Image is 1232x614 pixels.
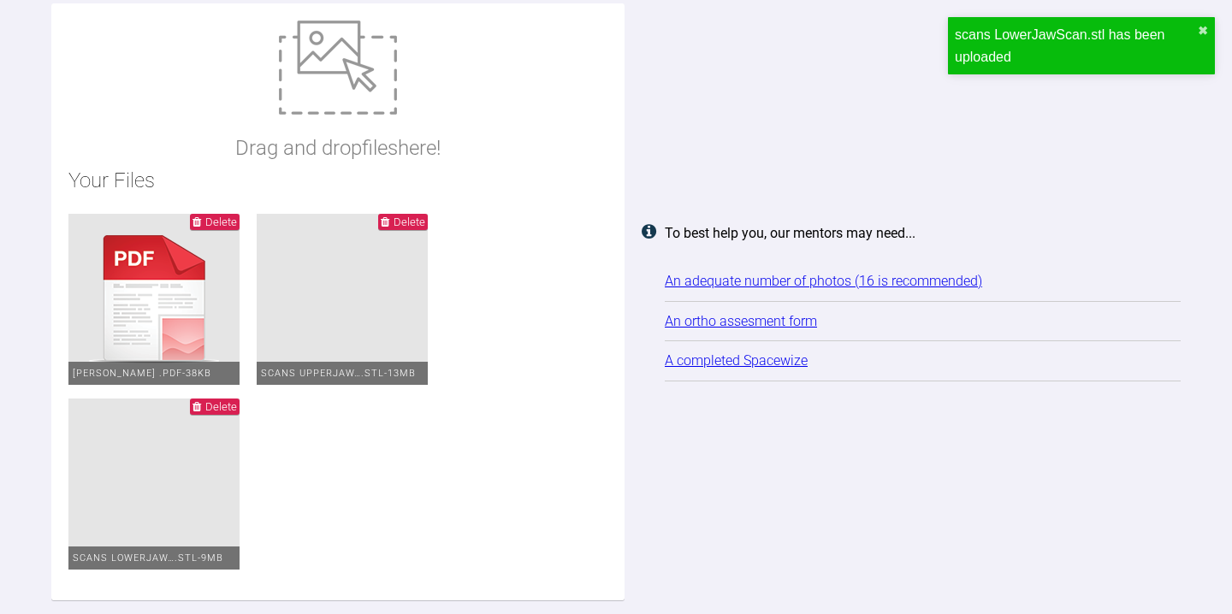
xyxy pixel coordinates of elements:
[235,132,441,164] p: Drag and drop files here!
[665,352,808,369] a: A completed Spacewize
[1198,24,1208,38] button: close
[394,215,425,228] span: Delete
[665,225,915,241] strong: To best help you, our mentors may need...
[73,552,223,564] span: scans LowerJaw….stl - 9MB
[73,368,211,379] span: [PERSON_NAME] .pdf - 38KB
[665,273,982,289] a: An adequate number of photos (16 is recommended)
[955,24,1198,68] div: scans LowerJawScan.stl has been uploaded
[68,164,607,197] h2: Your Files
[205,400,237,413] span: Delete
[665,313,817,329] a: An ortho assesment form
[261,368,416,379] span: scans UpperJaw….stl - 13MB
[205,215,237,228] span: Delete
[68,214,240,385] img: pdf.de61447c.png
